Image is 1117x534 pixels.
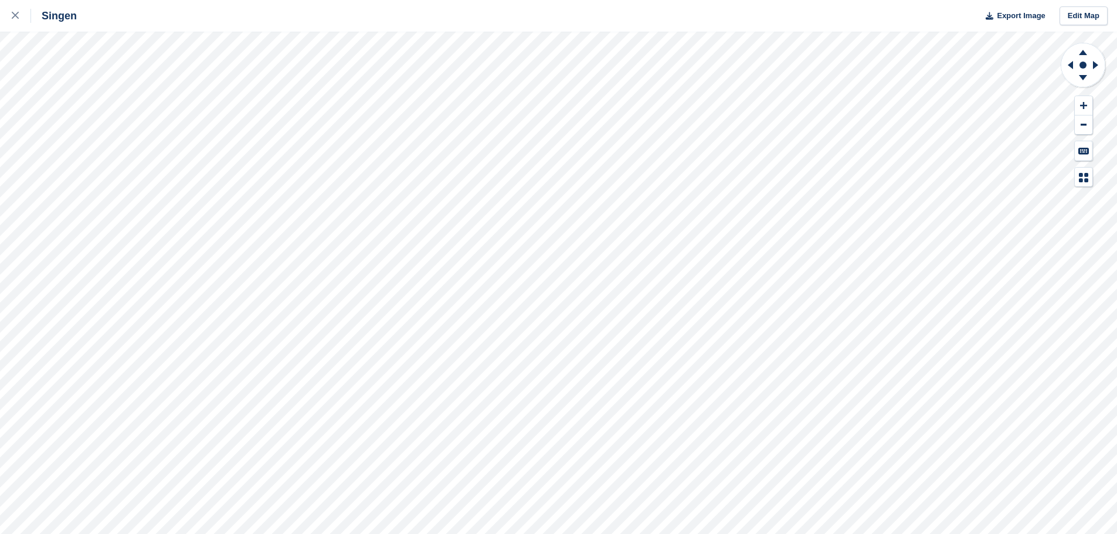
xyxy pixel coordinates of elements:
button: Zoom In [1075,96,1092,115]
button: Map Legend [1075,168,1092,187]
a: Edit Map [1060,6,1108,26]
button: Keyboard Shortcuts [1075,141,1092,161]
button: Export Image [979,6,1045,26]
div: Singen [31,9,77,23]
span: Export Image [997,10,1045,22]
button: Zoom Out [1075,115,1092,135]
